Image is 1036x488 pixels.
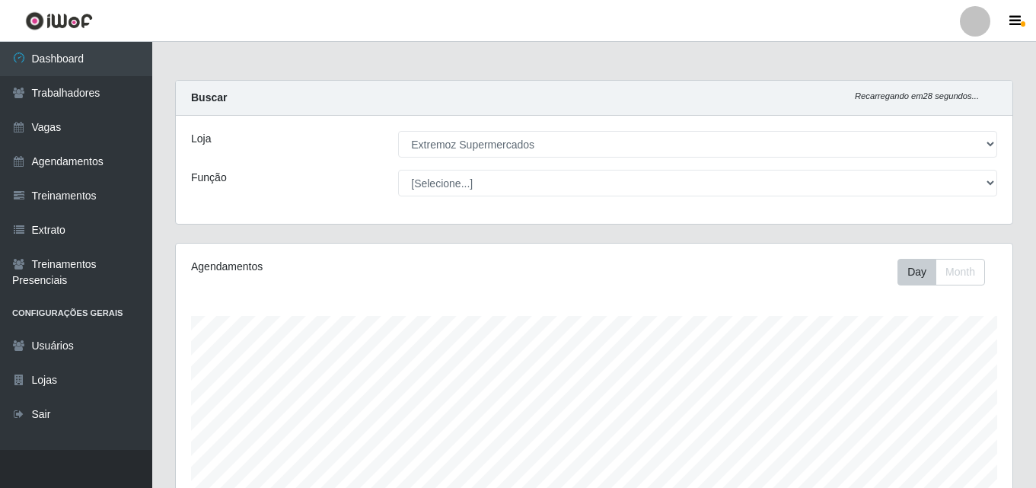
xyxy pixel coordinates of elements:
[191,259,514,275] div: Agendamentos
[191,131,211,147] label: Loja
[191,91,227,104] strong: Buscar
[25,11,93,30] img: CoreUI Logo
[936,259,985,285] button: Month
[191,170,227,186] label: Função
[855,91,979,100] i: Recarregando em 28 segundos...
[897,259,997,285] div: Toolbar with button groups
[897,259,985,285] div: First group
[897,259,936,285] button: Day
